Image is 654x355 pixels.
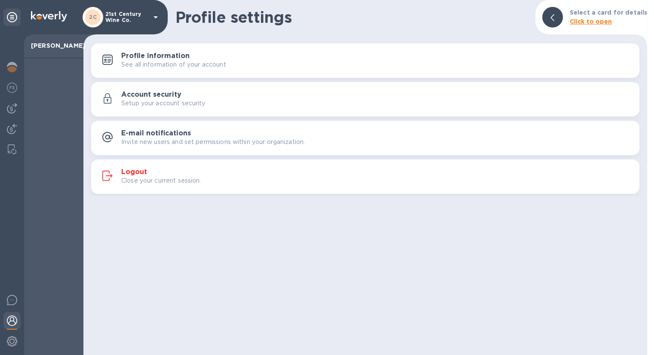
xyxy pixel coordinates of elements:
b: 2C [89,14,97,20]
h3: Logout [121,168,147,176]
button: Account securitySetup your account security [91,82,639,116]
p: Close your current session. [121,176,201,185]
b: Click to open [570,18,612,25]
button: LogoutClose your current session. [91,159,639,194]
p: [PERSON_NAME] [31,41,77,50]
p: 21st Century Wine Co. [105,11,148,23]
button: Profile informationSee all information of your account [91,43,639,78]
p: Setup your account security [121,99,206,108]
p: Invite new users and set permissions within your organization. [121,138,305,147]
h1: Profile settings [175,8,528,26]
div: Unpin categories [3,9,21,26]
b: Select a card for details [570,9,647,16]
img: Logo [31,11,67,21]
img: Foreign exchange [7,83,17,93]
button: E-mail notificationsInvite new users and set permissions within your organization. [91,121,639,155]
h3: E-mail notifications [121,129,191,138]
h3: Profile information [121,52,190,60]
h3: Account security [121,91,181,99]
p: See all information of your account [121,60,226,69]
